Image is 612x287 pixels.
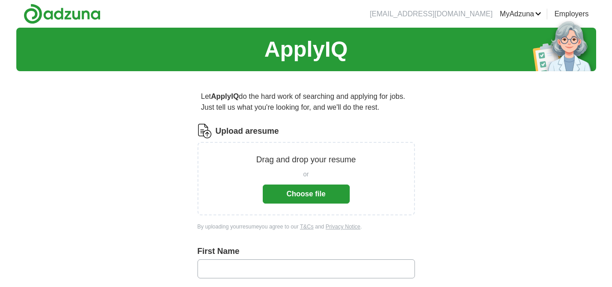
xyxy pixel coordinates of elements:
img: Adzuna logo [24,4,101,24]
div: By uploading your resume you agree to our and . [198,223,415,231]
p: Drag and drop your resume [256,154,356,166]
label: Upload a resume [216,125,279,137]
span: or [303,170,308,179]
li: [EMAIL_ADDRESS][DOMAIN_NAME] [370,9,492,19]
a: Privacy Notice [326,224,361,230]
a: Employers [554,9,589,19]
p: Let do the hard work of searching and applying for jobs. Just tell us what you're looking for, an... [198,88,415,117]
label: First Name [198,245,415,258]
button: Choose file [263,185,350,204]
a: T&Cs [300,224,313,230]
h1: ApplyIQ [264,33,347,66]
a: MyAdzuna [500,9,541,19]
strong: ApplyIQ [211,92,239,100]
img: CV Icon [198,124,212,138]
